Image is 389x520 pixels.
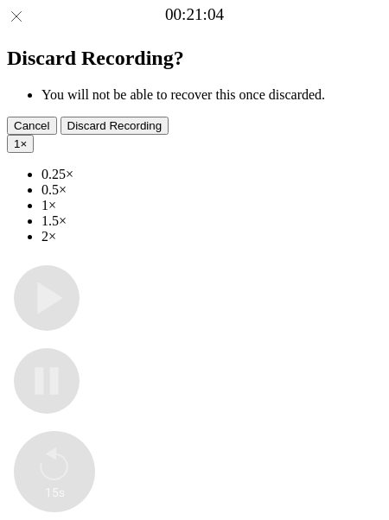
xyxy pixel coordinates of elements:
button: 1× [7,135,34,153]
li: You will not be able to recover this once discarded. [41,87,382,103]
button: Cancel [7,117,57,135]
li: 1× [41,198,382,213]
a: 00:21:04 [165,5,224,24]
li: 0.25× [41,167,382,182]
button: Discard Recording [61,117,169,135]
span: 1 [14,137,20,150]
li: 1.5× [41,213,382,229]
h2: Discard Recording? [7,47,382,70]
li: 2× [41,229,382,244]
li: 0.5× [41,182,382,198]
